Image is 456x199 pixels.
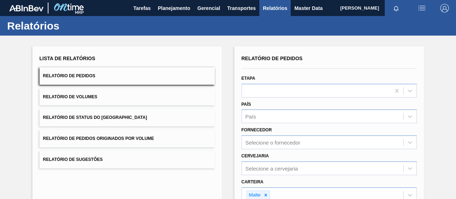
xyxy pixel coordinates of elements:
[245,140,300,146] div: Selecione o fornecedor
[245,165,298,171] div: Selecione a cervejaria
[40,109,215,126] button: Relatório de Status do [GEOGRAPHIC_DATA]
[43,136,154,141] span: Relatório de Pedidos Originados por Volume
[133,4,151,12] span: Tarefas
[43,94,97,99] span: Relatório de Volumes
[43,157,103,162] span: Relatório de Sugestões
[242,153,269,158] label: Cervejaria
[242,127,272,132] label: Fornecedor
[242,76,255,81] label: Etapa
[245,114,256,120] div: País
[242,179,264,184] label: Carteira
[40,67,215,85] button: Relatório de Pedidos
[294,4,322,12] span: Master Data
[40,151,215,168] button: Relatório de Sugestões
[40,56,95,61] span: Lista de Relatórios
[43,115,147,120] span: Relatório de Status do [GEOGRAPHIC_DATA]
[158,4,190,12] span: Planejamento
[40,88,215,106] button: Relatório de Volumes
[385,3,408,13] button: Notificações
[40,130,215,147] button: Relatório de Pedidos Originados por Volume
[440,4,449,12] img: Logout
[7,22,134,30] h1: Relatórios
[9,5,43,11] img: TNhmsLtSVTkK8tSr43FrP2fwEKptu5GPRR3wAAAABJRU5ErkJggg==
[197,4,220,12] span: Gerencial
[242,56,303,61] span: Relatório de Pedidos
[43,73,95,78] span: Relatório de Pedidos
[227,4,256,12] span: Transportes
[263,4,287,12] span: Relatórios
[242,102,251,107] label: País
[418,4,426,12] img: userActions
